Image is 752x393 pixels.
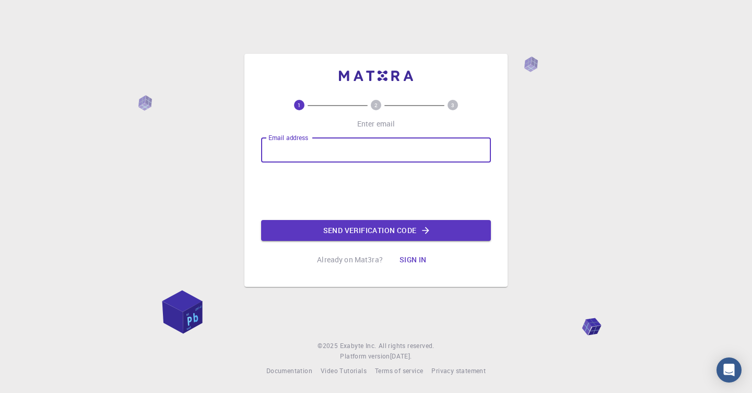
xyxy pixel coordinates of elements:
a: Terms of service [375,366,423,376]
span: Privacy statement [431,366,486,375]
span: Exabyte Inc. [340,341,377,350]
span: Platform version [340,351,390,362]
p: Already on Mat3ra? [317,255,383,265]
span: Terms of service [375,366,423,375]
span: Documentation [266,366,312,375]
text: 3 [451,101,454,109]
span: [DATE] . [390,352,412,360]
button: Send verification code [261,220,491,241]
text: 2 [374,101,378,109]
iframe: reCAPTCHA [297,171,455,212]
span: Video Tutorials [321,366,367,375]
span: © 2025 [318,341,339,351]
a: Exabyte Inc. [340,341,377,351]
div: Open Intercom Messenger [716,357,742,383]
a: Privacy statement [431,366,486,376]
label: Email address [268,133,308,142]
p: Enter email [357,119,395,129]
a: Video Tutorials [321,366,367,376]
text: 1 [298,101,301,109]
span: All rights reserved. [379,341,434,351]
a: [DATE]. [390,351,412,362]
button: Sign in [391,249,435,270]
a: Documentation [266,366,312,376]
